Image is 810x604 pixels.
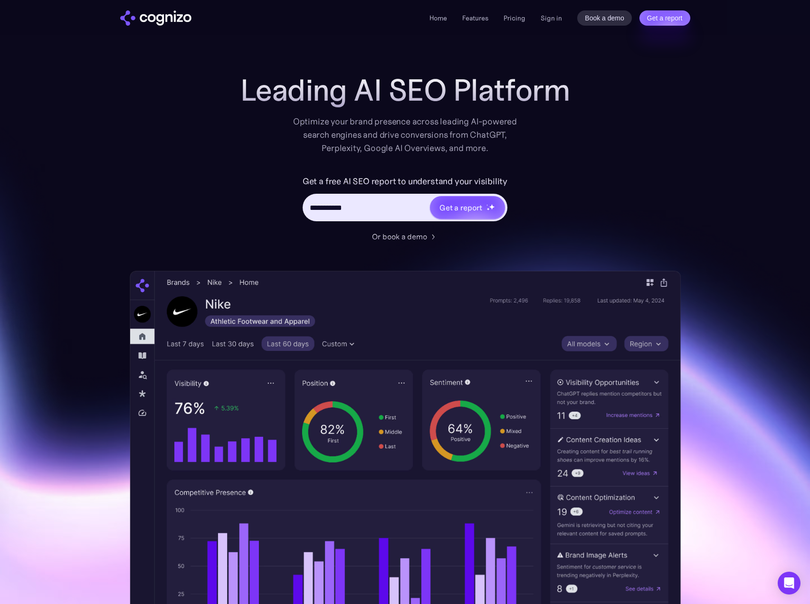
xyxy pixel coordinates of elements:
[429,195,506,220] a: Get a reportstarstarstar
[486,208,490,211] img: star
[372,231,438,242] a: Or book a demo
[778,572,800,595] div: Open Intercom Messenger
[639,10,690,26] a: Get a report
[429,14,447,22] a: Home
[303,174,507,226] form: Hero URL Input Form
[439,202,482,213] div: Get a report
[303,174,507,189] label: Get a free AI SEO report to understand your visibility
[240,73,570,107] h1: Leading AI SEO Platform
[541,12,562,24] a: Sign in
[120,10,191,26] img: cognizo logo
[462,14,488,22] a: Features
[486,204,488,206] img: star
[577,10,632,26] a: Book a demo
[288,115,522,155] div: Optimize your brand presence across leading AI-powered search engines and drive conversions from ...
[120,10,191,26] a: home
[372,231,427,242] div: Or book a demo
[489,204,495,210] img: star
[504,14,525,22] a: Pricing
